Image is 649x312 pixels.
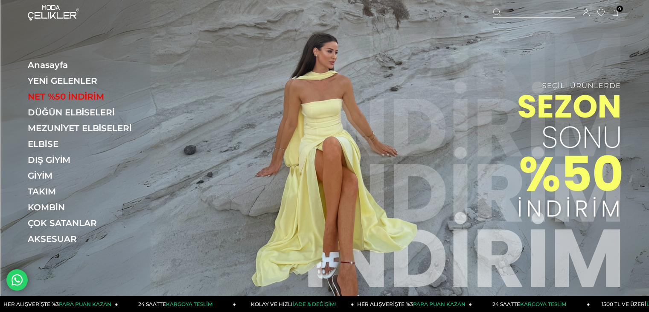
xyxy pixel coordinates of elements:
span: PARA PUAN KAZAN [413,301,466,307]
a: GİYİM [28,171,145,181]
a: KOLAY VE HIZLIİADE & DEĞİŞİM! [236,296,354,312]
a: KOMBİN [28,202,145,212]
a: Anasayfa [28,60,145,70]
span: KARGOYA TESLİM [166,301,212,307]
img: logo [28,5,79,21]
a: ELBİSE [28,139,145,149]
span: KARGOYA TESLİM [520,301,566,307]
span: 0 [617,6,623,12]
a: HER ALIŞVERİŞTE %3PARA PUAN KAZAN [354,296,472,312]
a: ÇOK SATANLAR [28,218,145,228]
span: PARA PUAN KAZAN [59,301,111,307]
span: İADE & DEĞİŞİM! [293,301,335,307]
a: DIŞ GİYİM [28,155,145,165]
a: 24 SAATTEKARGOYA TESLİM [118,296,236,312]
a: YENİ GELENLER [28,76,145,86]
a: MEZUNİYET ELBİSELERİ [28,123,145,133]
a: AKSESUAR [28,234,145,244]
a: 24 SAATTEKARGOYA TESLİM [472,296,590,312]
a: TAKIM [28,186,145,197]
a: DÜĞÜN ELBİSELERİ [28,107,145,118]
a: NET %50 İNDİRİM [28,91,145,102]
a: 0 [612,10,619,16]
